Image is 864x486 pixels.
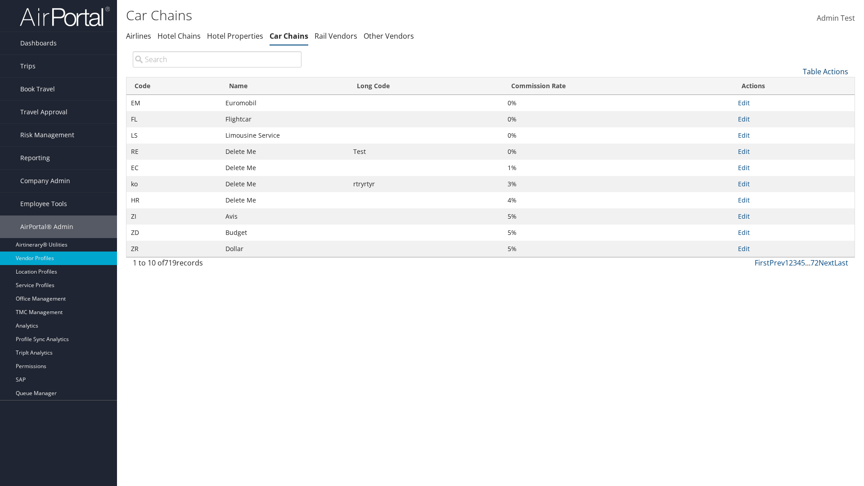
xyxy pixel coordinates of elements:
td: Avis [221,208,349,225]
td: Dollar [221,241,349,257]
td: 5% [503,241,733,257]
td: LS [126,127,221,144]
td: RE [126,144,221,160]
td: Flightcar [221,111,349,127]
a: Admin Test [817,4,855,32]
td: rtryrtyr [349,176,503,192]
span: Admin Test [817,13,855,23]
td: 5% [503,225,733,241]
td: 0% [503,127,733,144]
td: FL [126,111,221,127]
td: 4% [503,192,733,208]
a: First [755,258,769,268]
a: 1 [785,258,789,268]
td: ZI [126,208,221,225]
td: Delete Me [221,160,349,176]
div: 1 to 10 of records [133,257,301,273]
a: Edit [738,115,750,123]
a: 4 [797,258,801,268]
a: Airlines [126,31,151,41]
td: HR [126,192,221,208]
td: ko [126,176,221,192]
span: Reporting [20,147,50,169]
span: Risk Management [20,124,74,146]
td: Euromobil [221,95,349,111]
a: Edit [738,212,750,220]
a: Edit [738,244,750,253]
a: 72 [810,258,819,268]
td: EM [126,95,221,111]
a: Table Actions [803,67,848,76]
th: Name: activate to sort column ascending [221,77,349,95]
span: Dashboards [20,32,57,54]
td: 1% [503,160,733,176]
a: Edit [738,180,750,188]
a: Hotel Chains [157,31,201,41]
a: Edit [738,131,750,139]
td: 0% [503,111,733,127]
a: Other Vendors [364,31,414,41]
td: 0% [503,95,733,111]
td: ZD [126,225,221,241]
th: Commission Rate: activate to sort column descending [503,77,733,95]
a: 2 [789,258,793,268]
th: Long Code: activate to sort column ascending [349,77,503,95]
td: 5% [503,208,733,225]
span: Book Travel [20,78,55,100]
a: Prev [769,258,785,268]
a: Next [819,258,834,268]
td: EC [126,160,221,176]
a: Edit [738,147,750,156]
a: Edit [738,99,750,107]
a: Edit [738,163,750,172]
span: AirPortal® Admin [20,216,73,238]
a: 5 [801,258,805,268]
td: ZR [126,241,221,257]
th: Actions [733,77,855,95]
a: Last [834,258,848,268]
img: airportal-logo.png [20,6,110,27]
span: … [805,258,810,268]
input: Search [133,51,301,67]
a: Edit [738,228,750,237]
td: Delete Me [221,192,349,208]
a: Edit [738,196,750,204]
td: Delete Me [221,144,349,160]
a: 3 [793,258,797,268]
td: Delete Me [221,176,349,192]
td: Limousine Service [221,127,349,144]
th: Code: activate to sort column ascending [126,77,221,95]
span: Company Admin [20,170,70,192]
a: Hotel Properties [207,31,263,41]
td: 3% [503,176,733,192]
h1: Car Chains [126,6,612,25]
span: Employee Tools [20,193,67,215]
td: Budget [221,225,349,241]
span: Travel Approval [20,101,67,123]
a: Rail Vendors [315,31,357,41]
span: Trips [20,55,36,77]
a: Car Chains [270,31,308,41]
td: 0% [503,144,733,160]
td: Test [349,144,503,160]
span: 719 [164,258,176,268]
